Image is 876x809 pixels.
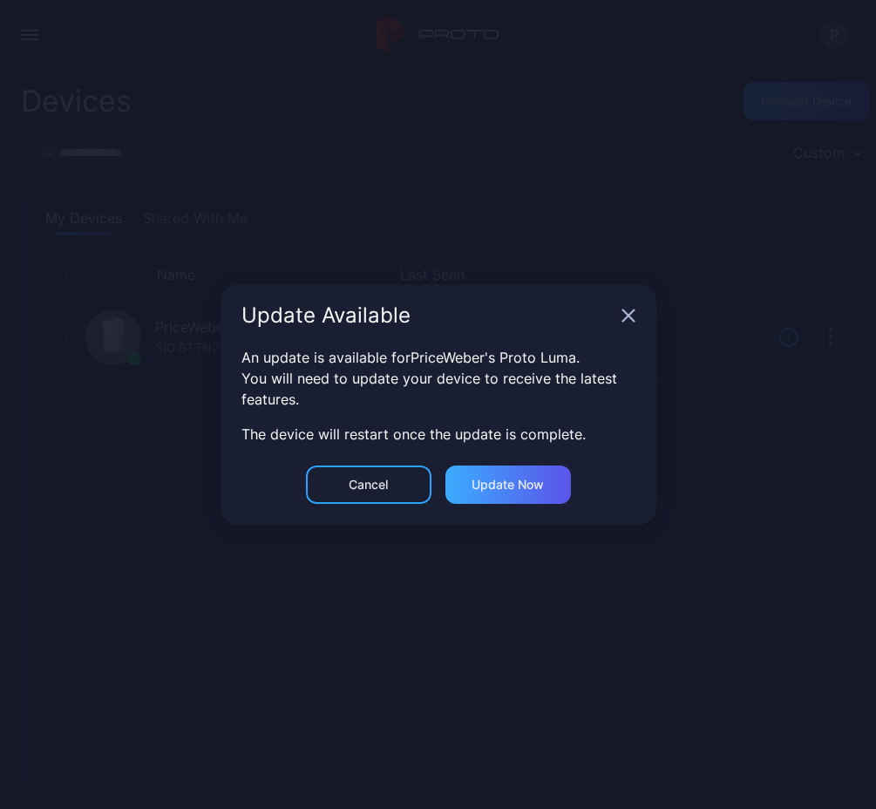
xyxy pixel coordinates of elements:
[472,478,544,492] div: Update now
[445,466,571,504] button: Update now
[241,424,635,445] div: The device will restart once the update is complete.
[241,305,615,326] div: Update Available
[241,347,635,368] div: An update is available for PriceWeber's Proto Luma .
[349,478,388,492] div: Cancel
[306,466,431,504] button: Cancel
[241,368,635,410] div: You will need to update your device to receive the latest features.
